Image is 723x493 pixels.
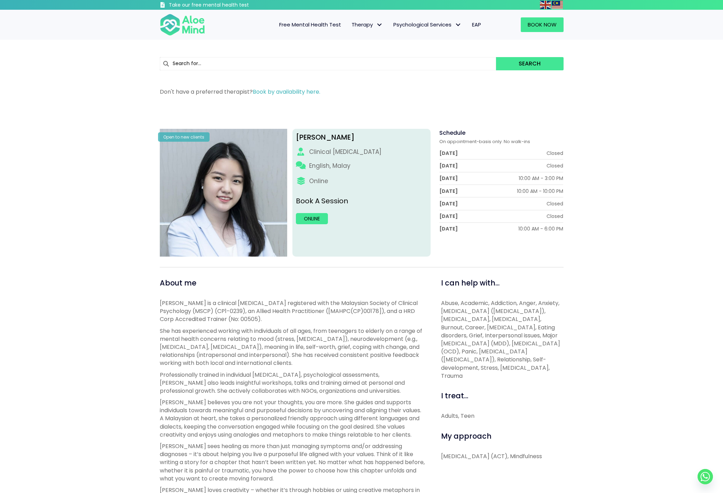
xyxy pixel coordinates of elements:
[517,188,563,195] div: 10:00 AM - 10:00 PM
[160,442,425,483] p: [PERSON_NAME] sees healing as more than just managing symptoms and/or addressing diagnoses – it’s...
[441,299,560,380] span: Abuse, Academic, Addiction, Anger, Anxiety, [MEDICAL_DATA] ([MEDICAL_DATA]), [MEDICAL_DATA], [MED...
[547,150,563,157] div: Closed
[160,398,425,439] p: [PERSON_NAME] believes you are not your thoughts, you are more. She guides and supports individua...
[439,213,458,220] div: [DATE]
[160,278,196,288] span: About me
[160,2,286,10] a: Take our free mental health test
[518,225,563,232] div: 10:00 AM - 6:00 PM
[160,371,425,395] p: Professionally trained in individual [MEDICAL_DATA], psychological assessments, [PERSON_NAME] als...
[441,452,564,460] p: [MEDICAL_DATA] (ACT), Mindfulness
[388,17,467,32] a: Psychological ServicesPsychological Services: submenu
[439,175,458,182] div: [DATE]
[439,188,458,195] div: [DATE]
[439,200,458,207] div: [DATE]
[552,1,563,9] img: ms
[441,412,564,420] div: Adults, Teen
[496,57,563,70] button: Search
[453,20,463,30] span: Psychological Services: submenu
[160,299,425,323] p: [PERSON_NAME] is a clinical [MEDICAL_DATA] registered with the Malaysian Society of Clinical Psyc...
[296,196,427,206] p: Book A Session
[439,150,458,157] div: [DATE]
[467,17,486,32] a: EAP
[547,162,563,169] div: Closed
[160,57,496,70] input: Search for...
[540,1,551,9] img: en
[441,431,492,441] span: My approach
[375,20,385,30] span: Therapy: submenu
[540,1,552,9] a: English
[439,162,458,169] div: [DATE]
[439,138,530,145] span: On appointment-basis only. No walk-ins
[352,21,383,28] span: Therapy
[346,17,388,32] a: TherapyTherapy: submenu
[214,17,486,32] nav: Menu
[393,21,462,28] span: Psychological Services
[274,17,346,32] a: Free Mental Health Test
[279,21,341,28] span: Free Mental Health Test
[521,17,564,32] a: Book Now
[698,469,713,484] a: Whatsapp
[296,132,427,142] div: [PERSON_NAME]
[160,327,425,367] p: She has experienced working with individuals of all ages, from teenagers to elderly on a range of...
[439,129,465,137] span: Schedule
[158,132,210,142] div: Open to new clients
[547,213,563,220] div: Closed
[160,13,205,36] img: Aloe mind Logo
[472,21,481,28] span: EAP
[296,213,328,224] a: Online
[441,278,500,288] span: I can help with...
[547,200,563,207] div: Closed
[441,391,468,401] span: I treat...
[160,129,288,257] img: Yen Li Clinical Psychologist
[528,21,557,28] span: Book Now
[519,175,563,182] div: 10:00 AM - 3:00 PM
[253,88,320,96] a: Book by availability here.
[309,148,382,156] div: Clinical [MEDICAL_DATA]
[552,1,564,9] a: Malay
[439,225,458,232] div: [DATE]
[169,2,286,9] h3: Take our free mental health test
[160,88,564,96] p: Don't have a preferred therapist?
[309,177,328,186] div: Online
[309,162,351,170] p: English, Malay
